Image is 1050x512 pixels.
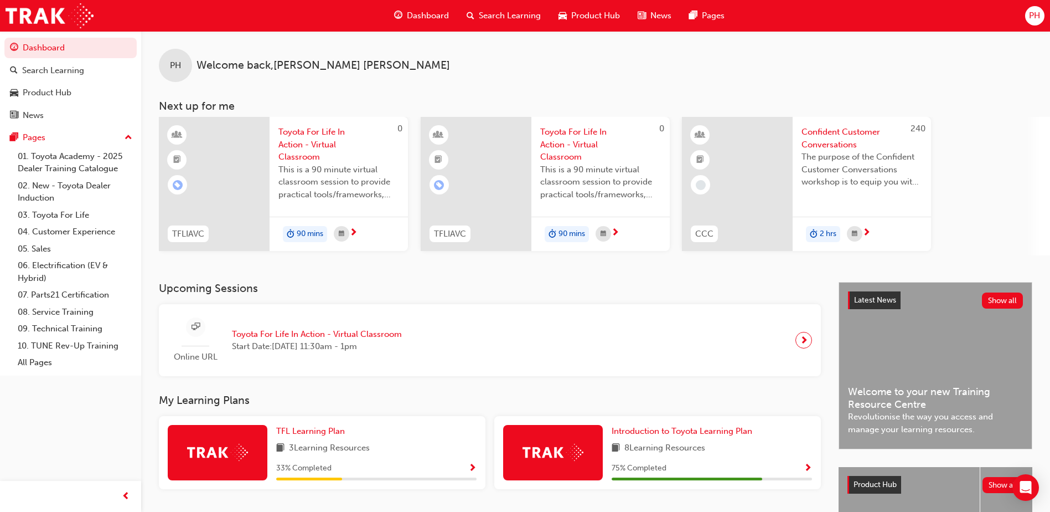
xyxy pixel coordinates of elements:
[278,126,399,163] span: Toyota For Life In Action - Virtual Classroom
[23,109,44,122] div: News
[168,351,223,363] span: Online URL
[434,228,466,240] span: TFLIAVC
[468,462,477,475] button: Show Progress
[421,117,670,251] a: 0TFLIAVCToyota For Life In Action - Virtual ClassroomThis is a 90 minute virtual classroom sessio...
[10,66,18,76] span: search-icon
[173,128,181,142] span: learningResourceType_INSTRUCTOR_LED-icon
[1025,6,1044,25] button: PH
[297,228,323,240] span: 90 mins
[287,227,294,242] span: duration-icon
[289,442,370,455] span: 3 Learning Resources
[173,180,183,190] span: learningRecordVerb_ENROLL-icon
[192,320,200,334] span: sessionType_ONLINE_URL-icon
[232,340,402,353] span: Start Date: [DATE] 11:30am - 1pm
[1029,9,1040,22] span: PH
[650,9,671,22] span: News
[13,240,137,258] a: 05. Sales
[435,153,442,167] span: booktick-icon
[612,425,757,438] a: Introduction to Toyota Learning Plan
[848,291,1023,309] a: Latest NewsShow all
[276,426,345,436] span: TFL Learning Plan
[349,228,358,238] span: next-icon
[13,177,137,207] a: 02. New - Toyota Dealer Induction
[10,43,18,53] span: guage-icon
[4,127,137,148] button: Pages
[141,100,1050,112] h3: Next up for me
[854,295,896,305] span: Latest News
[13,148,137,177] a: 01. Toyota Academy - 2025 Dealer Training Catalogue
[854,480,897,489] span: Product Hub
[1012,474,1039,501] div: Open Intercom Messenger
[394,9,402,23] span: guage-icon
[22,64,84,77] div: Search Learning
[23,86,71,99] div: Product Hub
[839,282,1032,449] a: Latest NewsShow allWelcome to your new Training Resource CentreRevolutionise the way you access a...
[168,313,812,368] a: Online URLToyota For Life In Action - Virtual ClassroomStart Date:[DATE] 11:30am - 1pm
[159,117,408,251] a: 0TFLIAVCToyota For Life In Action - Virtual ClassroomThis is a 90 minute virtual classroom sessio...
[847,476,1023,494] a: Product HubShow all
[4,83,137,103] a: Product Hub
[659,124,664,134] span: 0
[804,462,812,475] button: Show Progress
[187,444,248,461] img: Trak
[982,293,1023,309] button: Show all
[170,59,181,72] span: PH
[801,151,922,188] span: The purpose of the Confident Customer Conversations workshop is to equip you with tools to commun...
[13,320,137,337] a: 09. Technical Training
[682,117,931,251] a: 240CCCConfident Customer ConversationsThe purpose of the Confident Customer Conversations worksho...
[612,442,620,455] span: book-icon
[172,228,204,240] span: TFLIAVC
[612,426,752,436] span: Introduction to Toyota Learning Plan
[820,228,836,240] span: 2 hrs
[4,38,137,58] a: Dashboard
[696,153,704,167] span: booktick-icon
[696,180,706,190] span: learningRecordVerb_NONE-icon
[125,131,132,145] span: up-icon
[458,4,550,27] a: search-iconSearch Learning
[558,228,585,240] span: 90 mins
[13,354,137,371] a: All Pages
[696,128,704,142] span: learningResourceType_INSTRUCTOR_LED-icon
[523,444,583,461] img: Trak
[196,59,450,72] span: Welcome back , [PERSON_NAME] [PERSON_NAME]
[4,105,137,126] a: News
[911,124,925,134] span: 240
[680,4,733,27] a: pages-iconPages
[624,442,705,455] span: 8 Learning Resources
[800,332,808,348] span: next-icon
[13,337,137,355] a: 10. TUNE Rev-Up Training
[159,282,821,295] h3: Upcoming Sessions
[801,126,922,151] span: Confident Customer Conversations
[804,464,812,474] span: Show Progress
[540,126,661,163] span: Toyota For Life In Action - Virtual Classroom
[276,442,285,455] span: book-icon
[852,227,857,241] span: calendar-icon
[385,4,458,27] a: guage-iconDashboard
[397,124,402,134] span: 0
[278,163,399,201] span: This is a 90 minute virtual classroom session to provide practical tools/frameworks, behaviours a...
[982,477,1024,493] button: Show all
[467,9,474,23] span: search-icon
[6,3,94,28] a: Trak
[629,4,680,27] a: news-iconNews
[159,394,821,407] h3: My Learning Plans
[10,88,18,98] span: car-icon
[695,228,713,240] span: CCC
[611,228,619,238] span: next-icon
[407,9,449,22] span: Dashboard
[4,60,137,81] a: Search Learning
[479,9,541,22] span: Search Learning
[848,411,1023,436] span: Revolutionise the way you access and manage your learning resources.
[638,9,646,23] span: news-icon
[339,227,344,241] span: calendar-icon
[13,257,137,286] a: 06. Electrification (EV & Hybrid)
[540,163,661,201] span: This is a 90 minute virtual classroom session to provide practical tools/frameworks, behaviours a...
[848,386,1023,411] span: Welcome to your new Training Resource Centre
[550,4,629,27] a: car-iconProduct Hub
[549,227,556,242] span: duration-icon
[276,425,349,438] a: TFL Learning Plan
[173,153,181,167] span: booktick-icon
[232,328,402,341] span: Toyota For Life In Action - Virtual Classroom
[702,9,725,22] span: Pages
